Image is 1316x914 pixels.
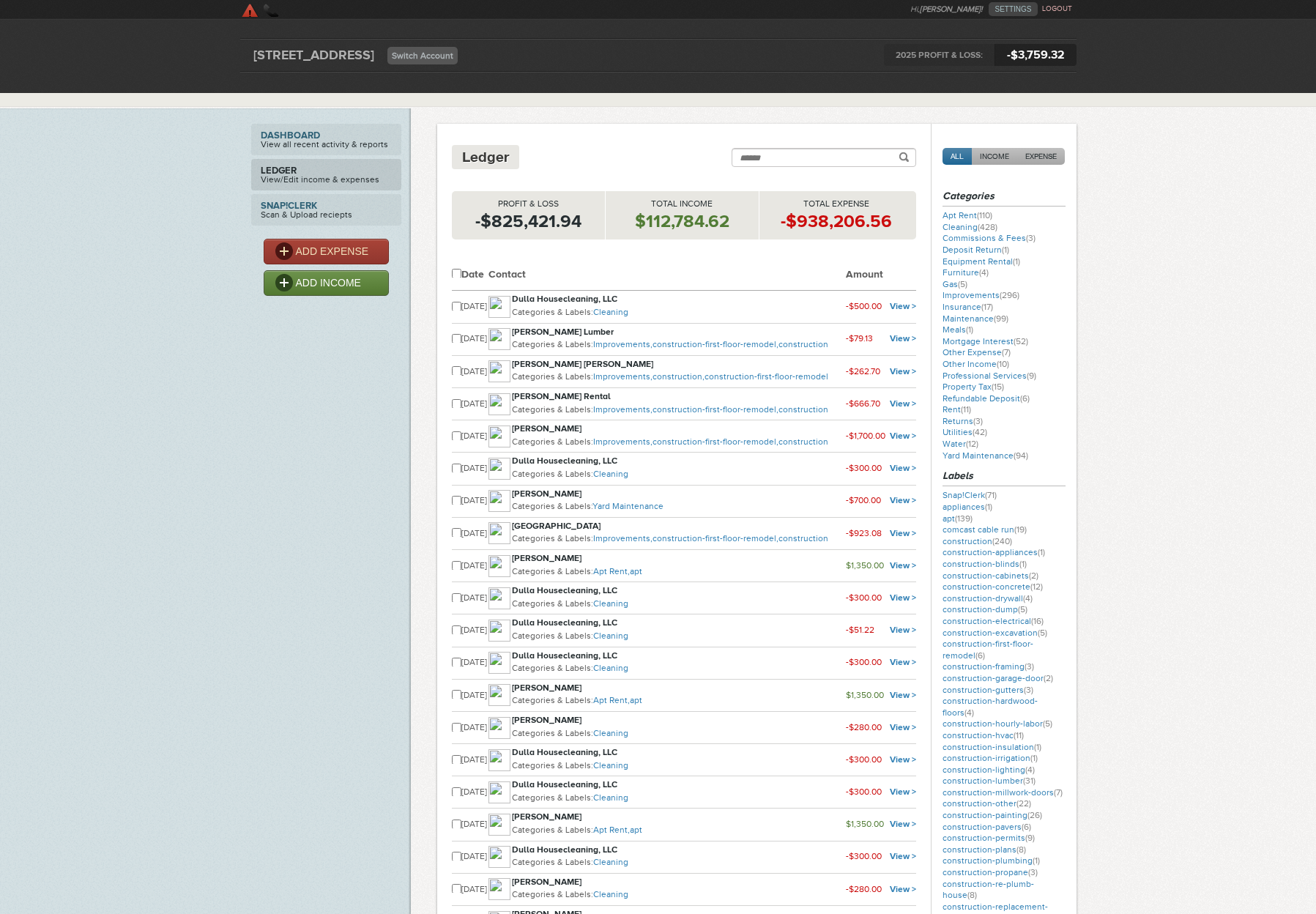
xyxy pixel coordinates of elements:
a: construction [778,533,828,543]
td: [DATE] [461,679,488,711]
a: construction-hvac [943,730,1024,740]
th: Contact [488,261,846,291]
a: Cleaning [593,889,628,899]
span: (9) [1025,833,1035,843]
a: View > [890,495,916,505]
p: Categories & Labels: [512,823,846,838]
a: Cleaning [593,760,628,770]
td: [DATE] [461,873,488,905]
strong: [PERSON_NAME] [512,877,581,887]
a: Cleaning [593,728,628,738]
a: Cleaning [593,792,628,803]
span: (1) [1034,742,1041,752]
a: Equipment Rental [943,256,1020,267]
a: Yard Maintenance [592,501,663,511]
span: (110) [977,210,992,220]
td: [DATE] [461,744,488,776]
a: construction-appliances [943,547,1045,557]
span: 2025 PROFIT & LOSS: [884,44,995,66]
small: -$51.22 [846,625,874,635]
a: View > [890,690,916,700]
span: (12) [1030,582,1043,592]
a: ADD INCOME [264,270,389,296]
strong: -$825,421.94 [475,211,581,231]
span: (8) [1016,844,1026,855]
h3: Categories [943,189,1066,207]
a: Furniture [943,267,989,278]
span: (2) [1029,571,1038,581]
small: -$666.70 [846,398,880,409]
a: Improvements, [593,533,653,543]
a: construction-permits [943,833,1035,843]
small: -$923.08 [846,528,882,538]
a: construction-garage-door [943,673,1053,683]
a: View > [890,625,916,635]
small: -$300.00 [846,463,882,473]
a: construction-hourly-labor [943,718,1052,729]
a: Meals [943,324,973,335]
a: comcast cable run [943,524,1027,535]
a: construction-lighting [943,765,1035,775]
span: (2) [1044,673,1053,683]
span: (139) [955,513,973,524]
td: [DATE] [461,809,488,841]
span: (1) [985,502,992,512]
span: (31) [1023,776,1036,786]
a: apt [630,566,642,576]
span: (52) [1014,336,1028,346]
a: SkyClerk [240,2,380,17]
a: Other Expense [943,347,1011,357]
span: (17) [981,302,993,312]
strong: Dulla Housecleaning, LLC [512,585,617,595]
div: [STREET_ADDRESS] [240,44,387,66]
a: Water [943,439,978,449]
small: -$700.00 [846,495,881,505]
strong: [PERSON_NAME] [512,423,581,434]
strong: Dulla Housecleaning, LLC [512,844,617,855]
td: [DATE] [461,647,488,679]
a: Other Income [943,359,1009,369]
a: construction-cabinets [943,571,1038,581]
a: Cleaning [593,598,628,609]
td: [DATE] [461,841,488,873]
p: Categories & Labels: [512,565,846,579]
a: View > [890,366,916,376]
a: Utilities [943,427,987,437]
p: Profit & Loss [452,198,605,210]
a: View > [890,398,916,409]
p: Categories & Labels: [512,727,846,741]
a: INCOME [972,148,1017,165]
strong: [PERSON_NAME] Rental [512,391,611,401]
a: construction-first-floor-remodel [653,533,778,543]
p: Categories & Labels: [512,499,846,514]
a: construction-millwork-doors [943,787,1063,798]
a: Improvements [943,290,1019,300]
span: (71) [985,490,997,500]
strong: Dulla Housecleaning, LLC [512,747,617,757]
span: (12) [966,439,978,449]
a: View > [890,754,916,765]
span: (4) [1025,765,1035,775]
a: construction [943,536,1012,546]
small: -$300.00 [846,851,882,861]
small: -$300.00 [846,657,882,667]
td: [DATE] [461,485,488,517]
a: construction-plumbing [943,855,1040,866]
p: Categories & Labels: [512,759,846,773]
a: Deposit Return [943,245,1009,255]
a: View > [890,819,916,829]
span: (296) [1000,290,1019,300]
span: (1) [1013,256,1020,267]
td: [DATE] [461,420,488,453]
span: (5) [1038,628,1047,638]
a: View > [890,560,916,571]
a: appliances [943,502,992,512]
span: (3) [1026,233,1036,243]
a: View > [890,592,916,603]
a: Yard Maintenance [943,450,1028,461]
span: (3) [1028,867,1038,877]
span: , [776,404,778,415]
a: construction [778,339,828,349]
a: construction-first-floor-remodel [653,404,778,415]
span: (1) [966,324,973,335]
